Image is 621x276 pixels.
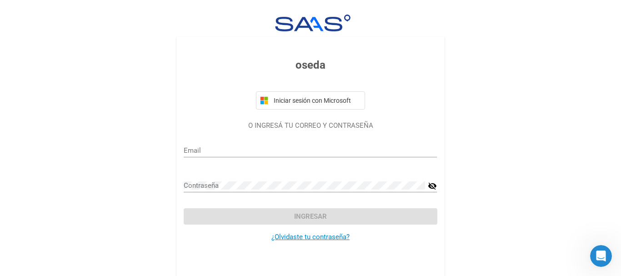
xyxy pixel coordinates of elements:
[184,57,437,73] h3: oseda
[294,212,327,221] span: Ingresar
[428,181,437,191] mat-icon: visibility_off
[256,91,365,110] button: Iniciar sesión con Microsoft
[272,97,361,104] span: Iniciar sesión con Microsoft
[184,120,437,131] p: O INGRESÁ TU CORREO Y CONTRASEÑA
[590,245,612,267] iframe: Intercom live chat
[184,208,437,225] button: Ingresar
[271,233,350,241] a: ¿Olvidaste tu contraseña?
